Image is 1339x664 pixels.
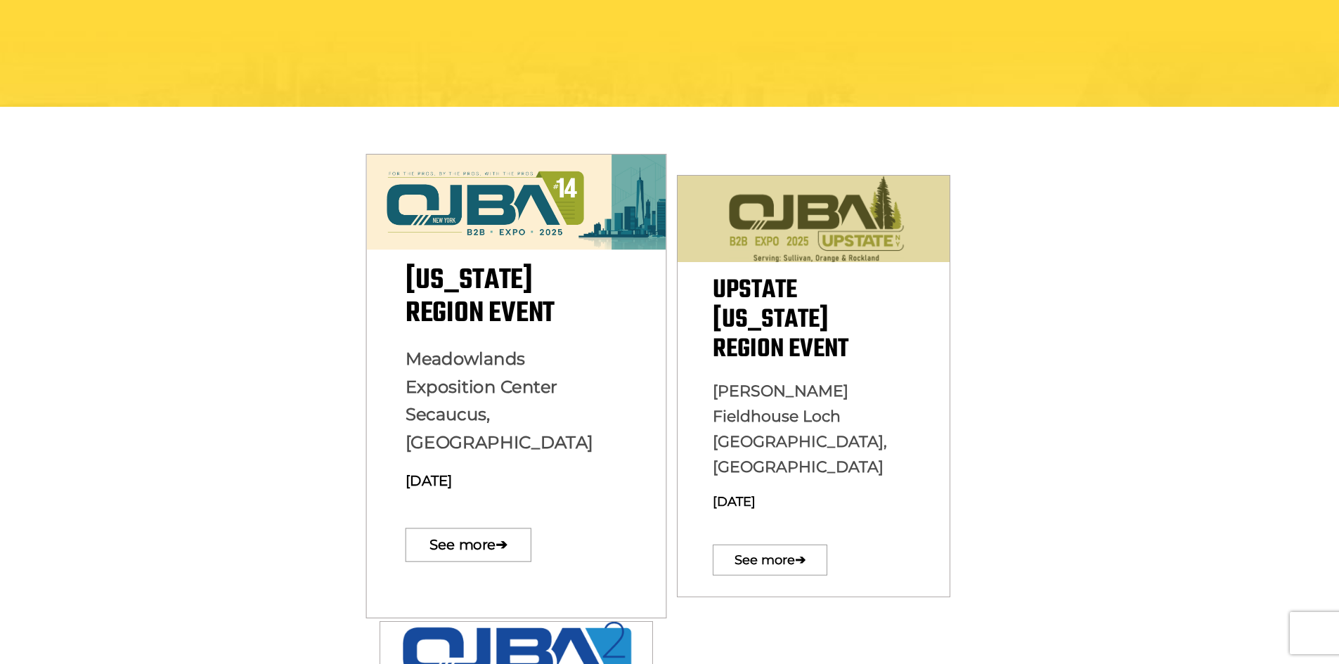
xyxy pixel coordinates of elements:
[713,545,827,575] a: See more➔
[405,472,452,489] span: [DATE]
[405,259,554,335] span: [US_STATE] Region Event
[795,538,806,582] span: ➔
[713,382,887,476] span: [PERSON_NAME] Fieldhouse Loch [GEOGRAPHIC_DATA], [GEOGRAPHIC_DATA]
[713,271,848,370] span: Upstate [US_STATE] Region Event
[496,521,507,569] span: ➔
[713,494,756,509] span: [DATE]
[405,349,593,453] span: Meadowlands Exposition Center Secaucus, [GEOGRAPHIC_DATA]
[405,528,531,561] a: See more➔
